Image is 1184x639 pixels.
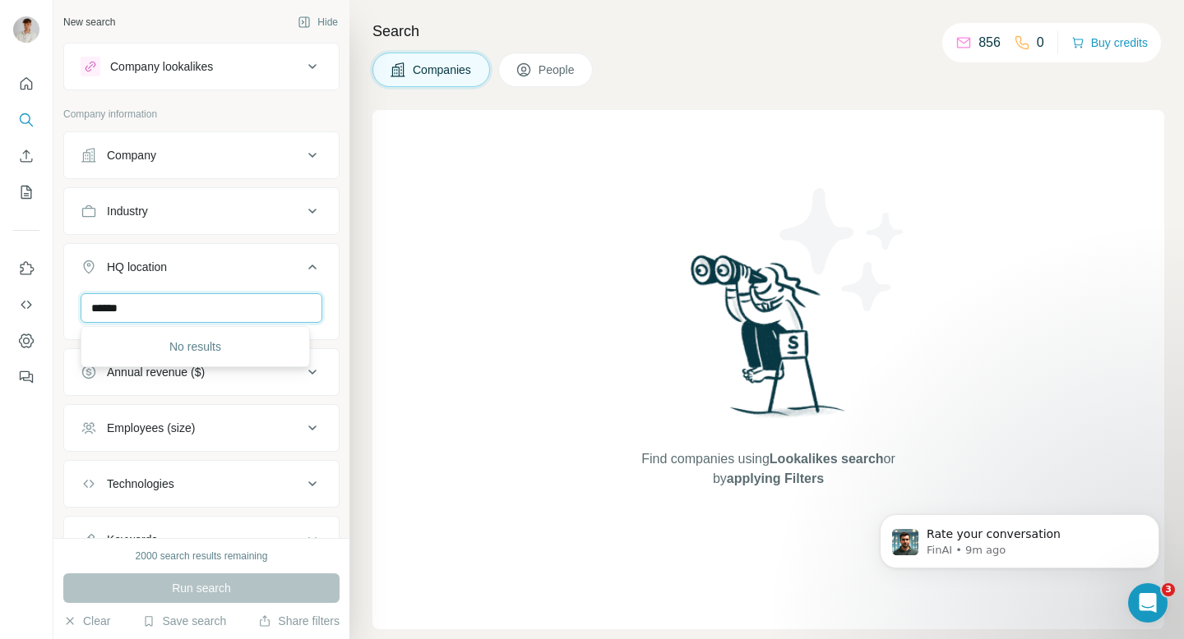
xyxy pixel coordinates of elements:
button: Clear [63,613,110,629]
button: Search [13,105,39,135]
p: 856 [978,33,1001,53]
button: Annual revenue ($) [64,352,339,392]
button: Company lookalikes [64,47,339,86]
span: 3 [1162,583,1175,596]
div: 2000 search results remaining [136,549,268,563]
img: Avatar [13,16,39,43]
button: Keywords [64,520,339,559]
div: No results [85,330,306,363]
button: My lists [13,177,39,207]
div: Company [107,147,156,163]
button: Dashboard [13,326,39,356]
h4: Search [372,20,1164,43]
div: Company lookalikes [110,58,213,75]
button: Quick start [13,69,39,99]
img: Surfe Illustration - Woman searching with binoculars [683,251,854,434]
iframe: Intercom notifications message [855,480,1184,595]
p: Company information [63,107,340,122]
button: Feedback [13,362,39,392]
div: Annual revenue ($) [107,364,205,380]
button: Company [64,136,339,175]
iframe: Intercom live chat [1128,583,1168,623]
span: Companies [413,62,473,78]
button: Industry [64,191,339,231]
button: Enrich CSV [13,141,39,171]
span: Find companies using or by [636,449,900,489]
span: Lookalikes search [770,452,884,466]
div: Technologies [107,476,174,492]
img: Surfe Illustration - Stars [769,176,917,324]
button: Use Surfe on LinkedIn [13,254,39,283]
div: Keywords [107,531,157,548]
button: Share filters [258,613,340,629]
div: New search [63,15,115,30]
span: applying Filters [727,471,824,485]
p: 0 [1037,33,1044,53]
div: Employees (size) [107,420,195,436]
button: Employees (size) [64,408,339,448]
button: Buy credits [1071,31,1148,54]
div: Industry [107,203,148,219]
div: HQ location [107,259,167,275]
button: Save search [142,613,226,629]
button: HQ location [64,247,339,293]
span: People [539,62,576,78]
button: Hide [286,10,349,34]
button: Use Surfe API [13,290,39,319]
button: Technologies [64,464,339,503]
